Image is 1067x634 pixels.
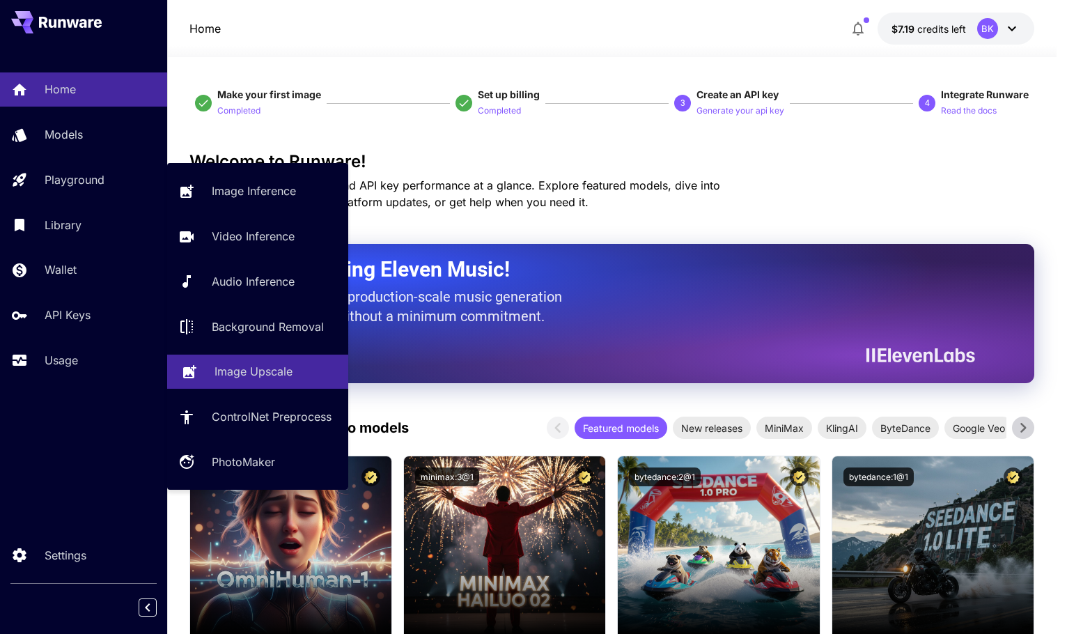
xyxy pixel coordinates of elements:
button: $7.18547 [878,13,1034,45]
p: Image Inference [212,183,296,199]
p: Video Inference [212,228,295,245]
button: Certified Model – Vetted for best performance and includes a commercial license. [361,467,380,486]
a: Image Inference [167,174,348,208]
p: Generate your api key [696,105,784,118]
nav: breadcrumb [189,20,221,37]
p: Audio Inference [212,273,295,290]
button: Certified Model – Vetted for best performance and includes a commercial license. [1004,467,1022,486]
span: KlingAI [818,421,866,435]
p: Wallet [45,261,77,278]
p: Image Upscale [215,363,293,380]
a: Image Upscale [167,355,348,389]
p: Library [45,217,81,233]
p: Completed [217,105,260,118]
p: 4 [925,97,930,109]
span: Set up billing [478,88,540,100]
span: Google Veo [944,421,1013,435]
a: PhotoMaker [167,445,348,479]
span: credits left [917,23,966,35]
p: Playground [45,171,104,188]
a: ControlNet Preprocess [167,400,348,434]
button: minimax:3@1 [415,467,479,486]
h3: Welcome to Runware! [189,152,1034,171]
button: bytedance:2@1 [629,467,701,486]
button: bytedance:1@1 [843,467,914,486]
p: Home [189,20,221,37]
span: Create an API key [696,88,779,100]
p: ControlNet Preprocess [212,408,332,425]
h2: Now Supporting Eleven Music! [224,256,965,283]
p: Read the docs [941,105,997,118]
p: 3 [680,97,685,109]
button: Certified Model – Vetted for best performance and includes a commercial license. [790,467,809,486]
div: Collapse sidebar [149,595,167,620]
span: MiniMax [756,421,812,435]
p: Usage [45,352,78,369]
a: Audio Inference [167,265,348,299]
span: Check out your usage stats and API key performance at a glance. Explore featured models, dive int... [189,178,720,209]
span: New releases [673,421,751,435]
span: ByteDance [872,421,939,435]
p: PhotoMaker [212,454,275,470]
p: Home [45,81,76,98]
span: Make your first image [217,88,321,100]
span: Featured models [575,421,667,435]
p: Background Removal [212,318,324,335]
span: Integrate Runware [941,88,1029,100]
div: BK [977,18,998,39]
button: Certified Model – Vetted for best performance and includes a commercial license. [575,467,594,486]
a: Video Inference [167,219,348,254]
p: Completed [478,105,521,118]
p: Models [45,126,83,143]
p: API Keys [45,307,91,323]
p: Settings [45,547,86,564]
div: $7.18547 [891,22,966,36]
button: Collapse sidebar [139,598,157,617]
span: $7.19 [891,23,917,35]
p: The only way to get production-scale music generation from Eleven Labs without a minimum commitment. [224,287,573,326]
a: Background Removal [167,309,348,343]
